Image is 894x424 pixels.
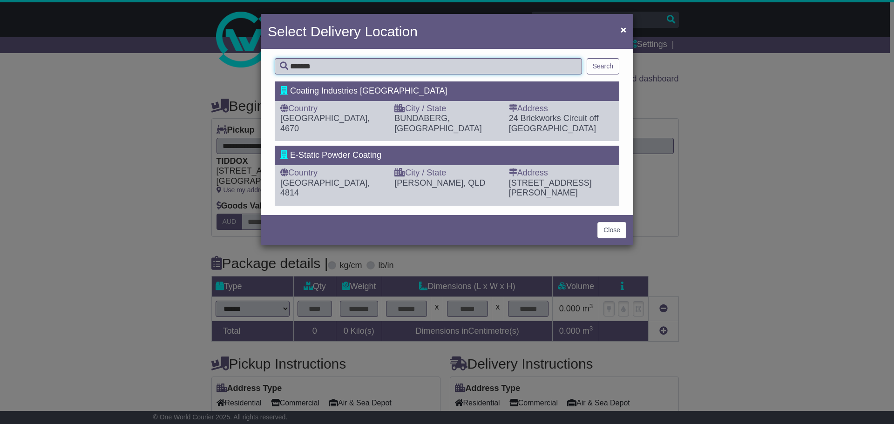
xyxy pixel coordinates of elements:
[509,114,599,133] span: off [GEOGRAPHIC_DATA]
[394,178,485,188] span: [PERSON_NAME], QLD
[280,104,385,114] div: Country
[597,222,626,238] button: Close
[290,86,447,95] span: Coating Industries [GEOGRAPHIC_DATA]
[280,178,370,198] span: [GEOGRAPHIC_DATA], 4814
[616,20,631,39] button: Close
[509,114,587,123] span: 24 Brickworks Circuit
[509,104,614,114] div: Address
[394,114,481,133] span: BUNDABERG, [GEOGRAPHIC_DATA]
[509,178,592,198] span: [STREET_ADDRESS][PERSON_NAME]
[268,21,418,42] h4: Select Delivery Location
[509,168,614,178] div: Address
[290,150,381,160] span: E-Static Powder Coating
[394,104,499,114] div: City / State
[280,168,385,178] div: Country
[280,114,370,133] span: [GEOGRAPHIC_DATA], 4670
[394,168,499,178] div: City / State
[621,24,626,35] span: ×
[587,58,619,74] button: Search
